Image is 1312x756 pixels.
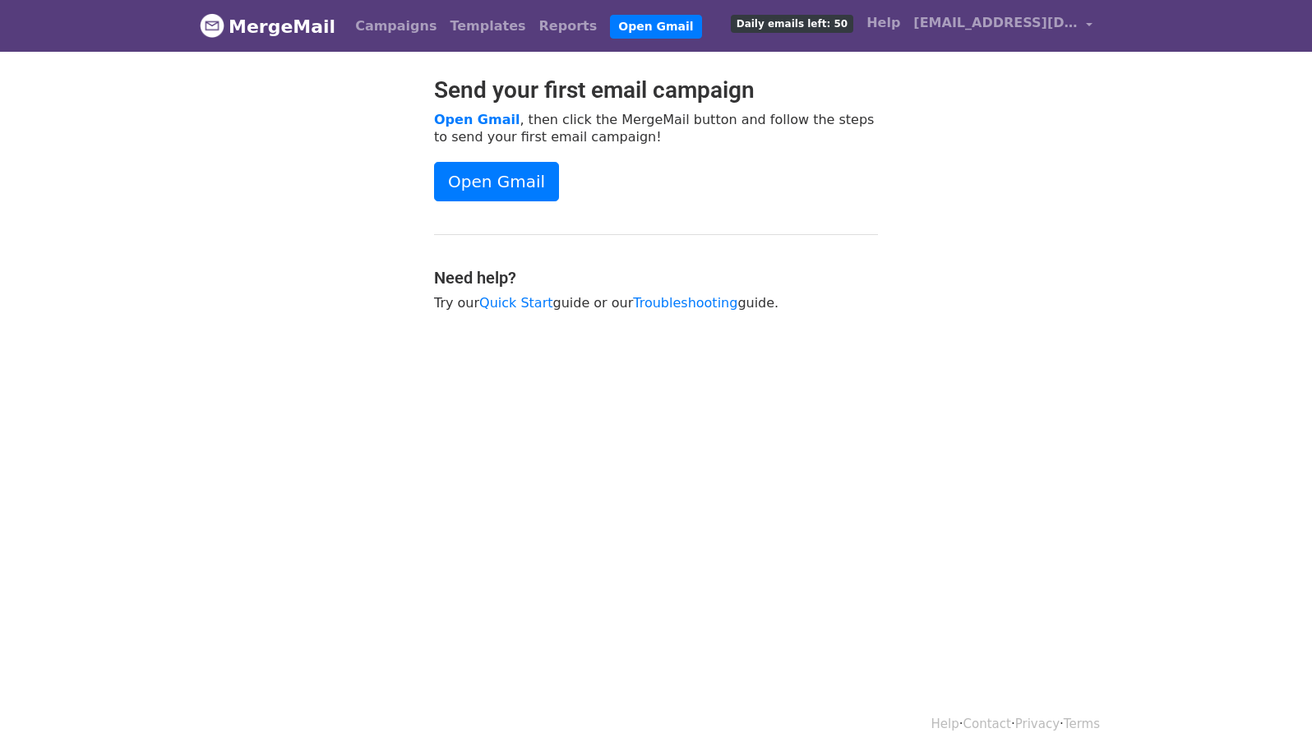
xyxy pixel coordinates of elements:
[479,295,552,311] a: Quick Start
[907,7,1099,45] a: [EMAIL_ADDRESS][DOMAIN_NAME]
[1064,717,1100,731] a: Terms
[443,10,532,43] a: Templates
[860,7,907,39] a: Help
[434,162,559,201] a: Open Gmail
[349,10,443,43] a: Campaigns
[931,717,959,731] a: Help
[913,13,1078,33] span: [EMAIL_ADDRESS][DOMAIN_NAME]
[200,9,335,44] a: MergeMail
[610,15,701,39] a: Open Gmail
[533,10,604,43] a: Reports
[633,295,737,311] a: Troubleshooting
[434,111,878,145] p: , then click the MergeMail button and follow the steps to send your first email campaign!
[963,717,1011,731] a: Contact
[200,13,224,38] img: MergeMail logo
[434,268,878,288] h4: Need help?
[1015,717,1060,731] a: Privacy
[731,15,853,33] span: Daily emails left: 50
[724,7,860,39] a: Daily emails left: 50
[434,76,878,104] h2: Send your first email campaign
[434,112,520,127] a: Open Gmail
[434,294,878,311] p: Try our guide or our guide.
